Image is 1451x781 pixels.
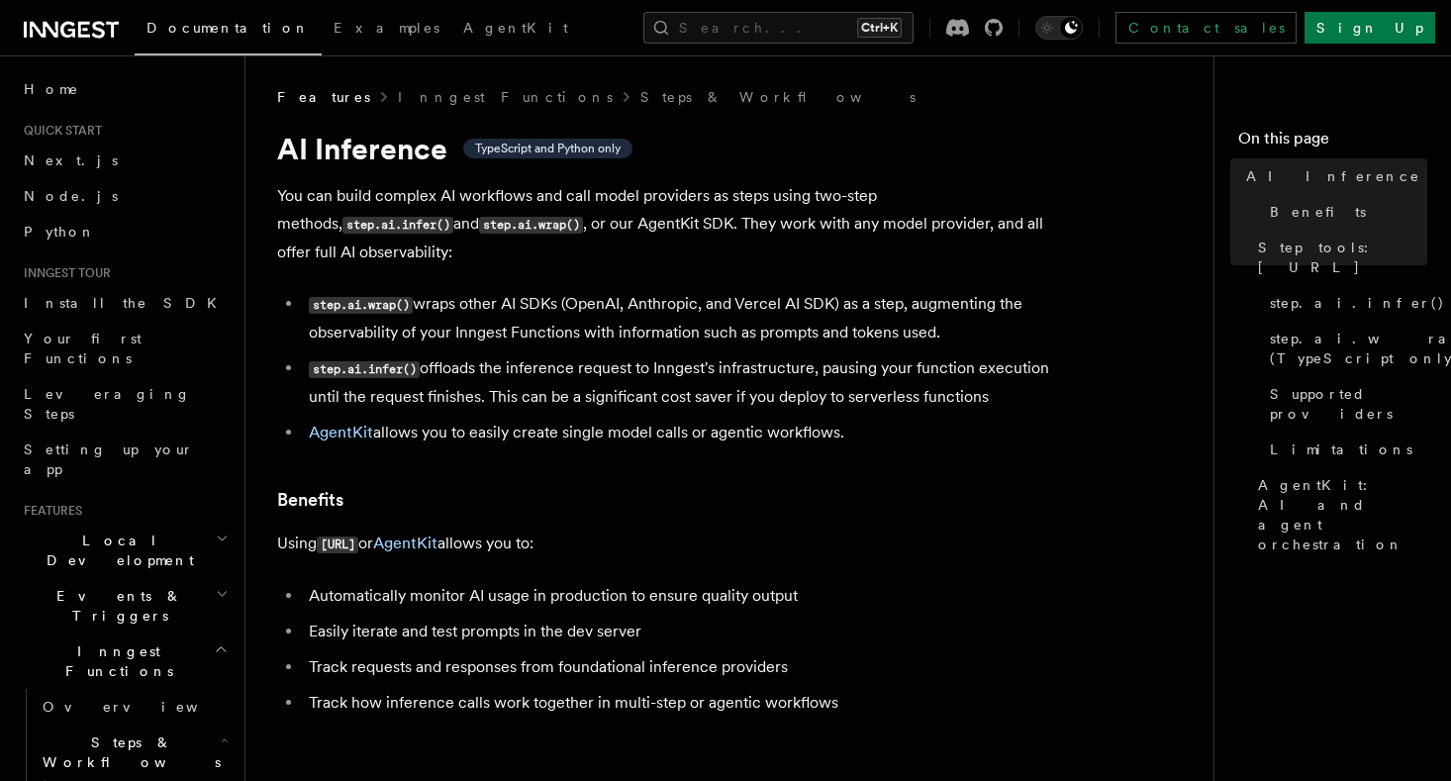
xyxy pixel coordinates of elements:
[16,432,233,487] a: Setting up your app
[16,214,233,249] a: Python
[16,178,233,214] a: Node.js
[24,331,142,366] span: Your first Functions
[16,265,111,281] span: Inngest tour
[303,582,1069,610] li: Automatically monitor AI usage in production to ensure quality output
[16,123,102,139] span: Quick start
[1238,158,1427,194] a: AI Inference
[1258,475,1427,554] span: AgentKit: AI and agent orchestration
[479,217,583,234] code: step.ai.wrap()
[16,376,233,432] a: Leveraging Steps
[334,20,439,36] span: Examples
[303,290,1069,346] li: wraps other AI SDKs (OpenAI, Anthropic, and Vercel AI SDK) as a step, augmenting the observabilit...
[309,297,413,314] code: step.ai.wrap()
[303,419,1069,446] li: allows you to easily create single model calls or agentic workflows.
[16,641,214,681] span: Inngest Functions
[309,423,373,441] a: AgentKit
[16,321,233,376] a: Your first Functions
[1270,293,1445,313] span: step.ai.infer()
[16,586,216,626] span: Events & Triggers
[277,182,1069,266] p: You can build complex AI workflows and call model providers as steps using two-step methods, and ...
[1305,12,1435,44] a: Sign Up
[35,689,233,725] a: Overview
[24,188,118,204] span: Node.js
[24,386,191,422] span: Leveraging Steps
[303,689,1069,717] li: Track how inference calls work together in multi-step or agentic workflows
[277,486,343,514] a: Benefits
[16,634,233,689] button: Inngest Functions
[1115,12,1297,44] a: Contact sales
[303,653,1069,681] li: Track requests and responses from foundational inference providers
[146,20,310,36] span: Documentation
[1270,202,1366,222] span: Benefits
[24,79,79,99] span: Home
[1270,384,1427,424] span: Supported providers
[303,354,1069,411] li: offloads the inference request to Inngest's infrastructure, pausing your function execution until...
[35,732,221,772] span: Steps & Workflows
[277,131,1069,166] h1: AI Inference
[1262,194,1427,230] a: Benefits
[1262,376,1427,432] a: Supported providers
[24,224,96,240] span: Python
[1270,439,1412,459] span: Limitations
[857,18,902,38] kbd: Ctrl+K
[309,361,420,378] code: step.ai.infer()
[1250,467,1427,562] a: AgentKit: AI and agent orchestration
[277,87,370,107] span: Features
[277,530,1069,558] p: Using or allows you to:
[43,699,246,715] span: Overview
[1250,230,1427,285] a: Step tools: [URL]
[322,6,451,53] a: Examples
[16,503,82,519] span: Features
[16,143,233,178] a: Next.js
[1262,285,1427,321] a: step.ai.infer()
[1035,16,1083,40] button: Toggle dark mode
[16,285,233,321] a: Install the SDK
[451,6,580,53] a: AgentKit
[16,531,216,570] span: Local Development
[24,441,194,477] span: Setting up your app
[303,618,1069,645] li: Easily iterate and test prompts in the dev server
[16,523,233,578] button: Local Development
[16,578,233,634] button: Events & Triggers
[643,12,914,44] button: Search...Ctrl+K
[463,20,568,36] span: AgentKit
[640,87,916,107] a: Steps & Workflows
[398,87,613,107] a: Inngest Functions
[373,534,437,552] a: AgentKit
[135,6,322,55] a: Documentation
[342,217,453,234] code: step.ai.infer()
[24,295,229,311] span: Install the SDK
[16,71,233,107] a: Home
[35,725,233,780] button: Steps & Workflows
[1262,432,1427,467] a: Limitations
[1258,238,1427,277] span: Step tools: [URL]
[24,152,118,168] span: Next.js
[1262,321,1427,376] a: step.ai.wrap() (TypeScript only)
[1246,166,1420,186] span: AI Inference
[475,141,621,156] span: TypeScript and Python only
[317,537,358,553] code: [URL]
[1238,127,1427,158] h4: On this page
